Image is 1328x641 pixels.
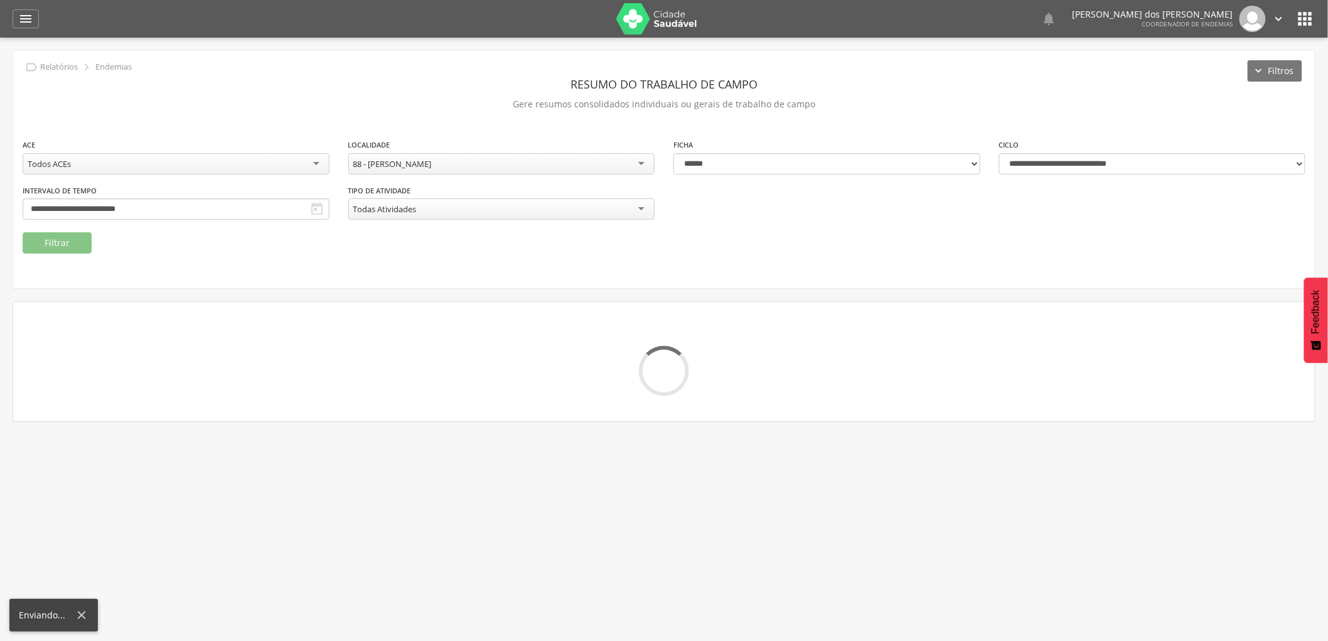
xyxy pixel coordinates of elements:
span: Feedback [1310,290,1322,334]
div: 88 - [PERSON_NAME] [353,158,432,170]
button: Filtros [1248,60,1302,82]
i:  [18,11,33,26]
i:  [24,60,38,74]
label: Ficha [673,140,693,150]
i:  [1295,9,1315,29]
header: Resumo do Trabalho de Campo [23,73,1305,95]
span: Coordenador de Endemias [1142,19,1233,28]
p: Relatórios [40,62,78,72]
i:  [1272,12,1286,26]
i:  [1042,11,1057,26]
p: Endemias [95,62,132,72]
button: Feedback - Mostrar pesquisa [1304,277,1328,363]
label: Tipo de Atividade [348,186,411,196]
div: Todas Atividades [353,203,417,215]
p: Gere resumos consolidados individuais ou gerais de trabalho de campo [23,95,1305,113]
div: Todos ACEs [28,158,71,170]
label: ACE [23,140,35,150]
i:  [310,202,325,217]
a:  [1272,6,1286,32]
label: Localidade [348,140,390,150]
button: Filtrar [23,232,92,254]
a:  [1042,6,1057,32]
label: Ciclo [999,140,1019,150]
i:  [80,60,94,74]
label: Intervalo de Tempo [23,186,97,196]
a:  [13,9,39,28]
p: [PERSON_NAME] dos [PERSON_NAME] [1073,10,1233,19]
